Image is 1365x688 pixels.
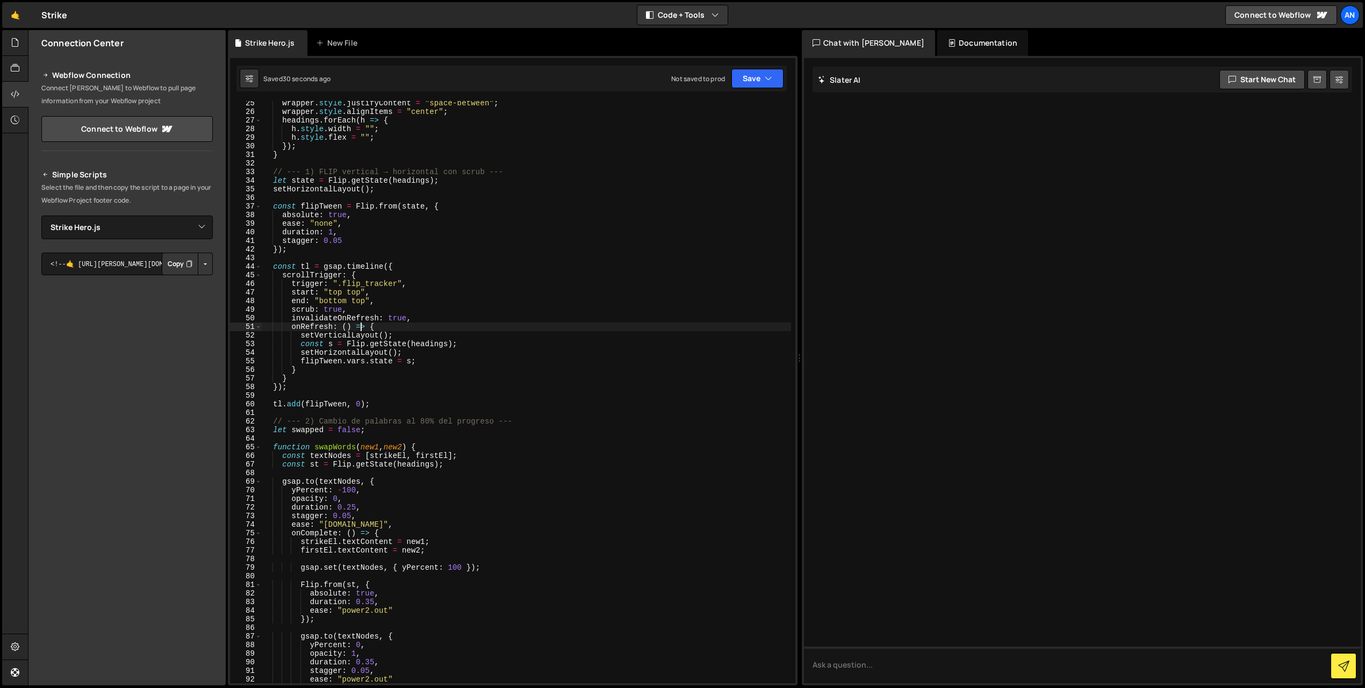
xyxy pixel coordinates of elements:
div: 73 [230,512,262,520]
div: 60 [230,400,262,408]
p: Connect [PERSON_NAME] to Webflow to pull page information from your Webflow project [41,82,213,107]
div: New File [316,38,361,48]
div: 86 [230,623,262,632]
div: 46 [230,279,262,288]
div: 71 [230,494,262,503]
div: 28 [230,125,262,133]
div: 78 [230,555,262,563]
div: 36 [230,193,262,202]
div: 52 [230,331,262,340]
div: 82 [230,589,262,598]
div: 63 [230,426,262,434]
div: 81 [230,580,262,589]
div: 68 [230,469,262,477]
div: 61 [230,408,262,417]
div: 85 [230,615,262,623]
button: Code + Tools [637,5,728,25]
div: 25 [230,99,262,107]
div: 47 [230,288,262,297]
div: 27 [230,116,262,125]
div: 72 [230,503,262,512]
div: 55 [230,357,262,365]
div: 88 [230,641,262,649]
div: 69 [230,477,262,486]
div: 30 [230,142,262,150]
button: Copy [162,253,198,275]
div: 51 [230,322,262,331]
div: 84 [230,606,262,615]
div: 77 [230,546,262,555]
div: 67 [230,460,262,469]
a: 🤙 [2,2,28,28]
div: 54 [230,348,262,357]
div: 83 [230,598,262,606]
div: 74 [230,520,262,529]
div: 43 [230,254,262,262]
iframe: YouTube video player [41,293,214,390]
a: An [1340,5,1360,25]
div: 79 [230,563,262,572]
div: 75 [230,529,262,537]
h2: Webflow Connection [41,69,213,82]
p: Select the file and then copy the script to a page in your Webflow Project footer code. [41,181,213,207]
a: Connect to Webflow [1225,5,1337,25]
div: 70 [230,486,262,494]
div: 64 [230,434,262,443]
div: 50 [230,314,262,322]
div: 80 [230,572,262,580]
iframe: YouTube video player [41,397,214,493]
div: 31 [230,150,262,159]
div: 26 [230,107,262,116]
div: Chat with [PERSON_NAME] [802,30,935,56]
div: 42 [230,245,262,254]
h2: Simple Scripts [41,168,213,181]
div: 35 [230,185,262,193]
div: Strike Hero.js [245,38,294,48]
div: 87 [230,632,262,641]
div: 62 [230,417,262,426]
div: Strike [41,9,67,21]
h2: Slater AI [818,75,861,85]
div: 29 [230,133,262,142]
div: 90 [230,658,262,666]
button: Start new chat [1219,70,1305,89]
div: 66 [230,451,262,460]
div: 30 seconds ago [283,74,331,83]
h2: Connection Center [41,37,124,49]
div: 56 [230,365,262,374]
div: 76 [230,537,262,546]
textarea: <!--🤙 [URL][PERSON_NAME][DOMAIN_NAME]> <script>document.addEventListener("DOMContentLoaded", func... [41,253,213,275]
div: 57 [230,374,262,383]
div: 89 [230,649,262,658]
a: Connect to Webflow [41,116,213,142]
div: 59 [230,391,262,400]
div: 65 [230,443,262,451]
div: 53 [230,340,262,348]
div: 39 [230,219,262,228]
button: Save [731,69,784,88]
div: 41 [230,236,262,245]
div: 58 [230,383,262,391]
div: 49 [230,305,262,314]
div: 92 [230,675,262,684]
div: 91 [230,666,262,675]
div: 45 [230,271,262,279]
div: Saved [263,74,331,83]
div: 32 [230,159,262,168]
div: Button group with nested dropdown [162,253,213,275]
div: 48 [230,297,262,305]
div: 33 [230,168,262,176]
div: 44 [230,262,262,271]
div: Documentation [937,30,1028,56]
div: Not saved to prod [671,74,725,83]
div: 40 [230,228,262,236]
div: 38 [230,211,262,219]
div: 34 [230,176,262,185]
div: 37 [230,202,262,211]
